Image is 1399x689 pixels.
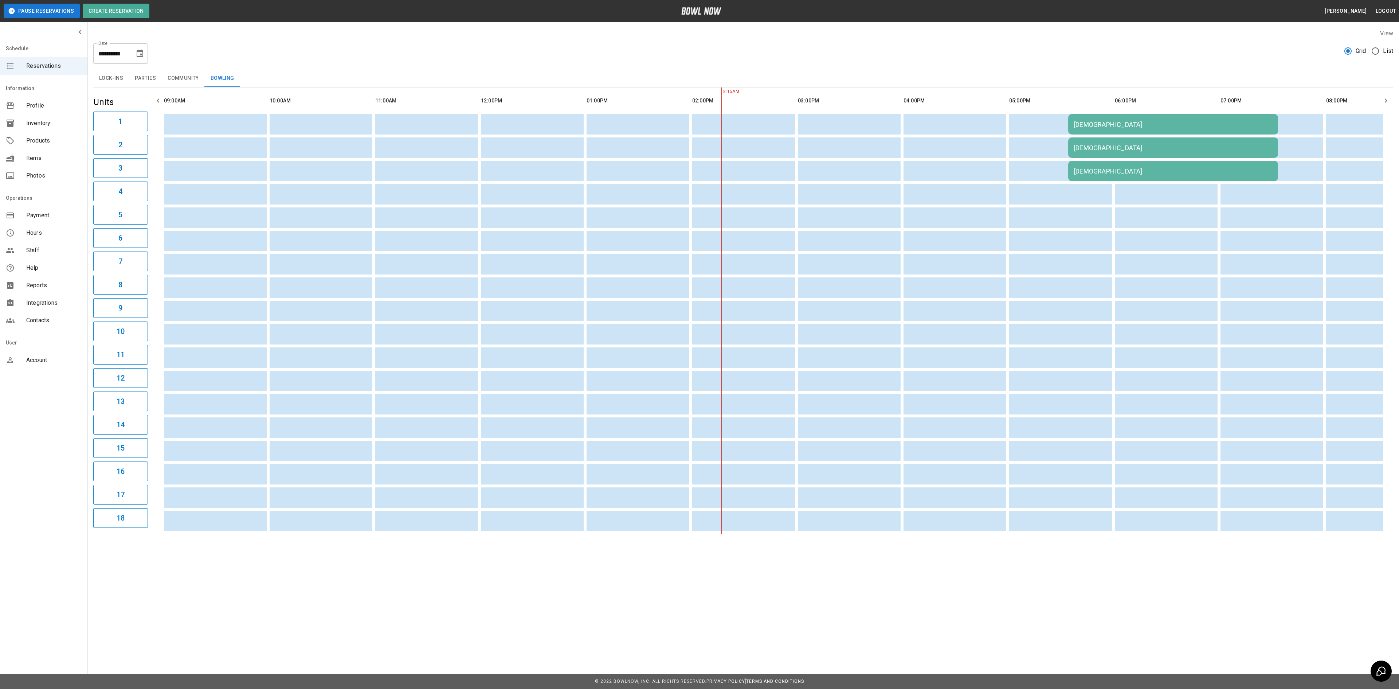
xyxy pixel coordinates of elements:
[270,90,372,111] th: 10:00AM
[26,264,82,272] span: Help
[1356,47,1366,55] span: Grid
[481,90,584,111] th: 12:00PM
[118,279,122,291] h6: 8
[26,211,82,220] span: Payment
[26,246,82,255] span: Staff
[93,345,148,365] button: 11
[129,70,162,87] button: Parties
[93,135,148,155] button: 2
[746,679,804,684] a: Terms and Conditions
[93,70,1393,87] div: inventory tabs
[118,162,122,174] h6: 3
[375,90,478,111] th: 11:00AM
[706,679,745,684] a: Privacy Policy
[133,46,147,61] button: Choose date, selected date is Aug 29, 2025
[93,205,148,225] button: 5
[93,392,148,411] button: 13
[26,316,82,325] span: Contacts
[118,302,122,314] h6: 9
[205,70,240,87] button: Bowling
[93,70,129,87] button: Lock-ins
[26,171,82,180] span: Photos
[118,139,122,151] h6: 2
[164,90,267,111] th: 09:00AM
[93,322,148,341] button: 10
[118,256,122,267] h6: 7
[26,101,82,110] span: Profile
[1373,4,1399,18] button: Logout
[117,326,125,337] h6: 10
[117,396,125,407] h6: 13
[118,209,122,221] h6: 5
[26,62,82,70] span: Reservations
[595,679,706,684] span: © 2022 BowlNow, Inc. All Rights Reserved.
[118,116,122,127] h6: 1
[162,70,205,87] button: Community
[26,281,82,290] span: Reports
[1074,167,1272,175] div: [DEMOGRAPHIC_DATA]
[1074,144,1272,152] div: [DEMOGRAPHIC_DATA]
[93,368,148,388] button: 12
[1380,30,1393,37] label: View
[83,4,149,18] button: Create Reservation
[26,299,82,307] span: Integrations
[117,349,125,361] h6: 11
[26,136,82,145] span: Products
[93,96,148,108] h5: Units
[117,489,125,501] h6: 17
[93,462,148,481] button: 16
[26,229,82,237] span: Hours
[93,508,148,528] button: 18
[26,356,82,365] span: Account
[1322,4,1369,18] button: [PERSON_NAME]
[4,4,80,18] button: Pause Reservations
[1074,121,1272,128] div: [DEMOGRAPHIC_DATA]
[93,438,148,458] button: 15
[118,232,122,244] h6: 6
[93,415,148,435] button: 14
[117,466,125,477] h6: 16
[721,88,723,96] span: 8:15AM
[93,275,148,295] button: 8
[1383,47,1393,55] span: List
[93,158,148,178] button: 3
[117,372,125,384] h6: 12
[118,186,122,197] h6: 4
[93,112,148,131] button: 1
[681,7,721,15] img: logo
[117,419,125,431] h6: 14
[117,512,125,524] h6: 18
[93,485,148,505] button: 17
[26,119,82,128] span: Inventory
[93,182,148,201] button: 4
[93,252,148,271] button: 7
[93,298,148,318] button: 9
[117,442,125,454] h6: 15
[93,228,148,248] button: 6
[26,154,82,163] span: Items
